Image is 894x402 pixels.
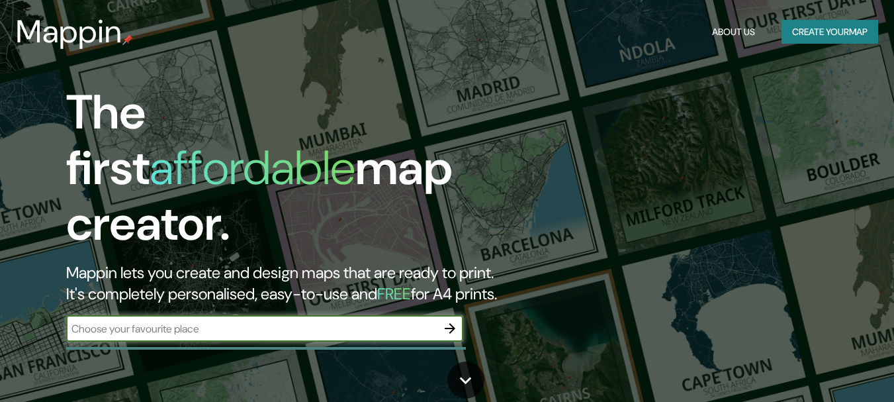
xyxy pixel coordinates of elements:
h3: Mappin [16,13,122,50]
h2: Mappin lets you create and design maps that are ready to print. It's completely personalised, eas... [66,262,514,305]
button: Create yourmap [782,20,878,44]
input: Choose your favourite place [66,321,437,336]
h1: affordable [150,137,355,199]
h5: FREE [377,283,411,304]
button: About Us [707,20,760,44]
img: mappin-pin [122,34,133,45]
h1: The first map creator. [66,85,514,262]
